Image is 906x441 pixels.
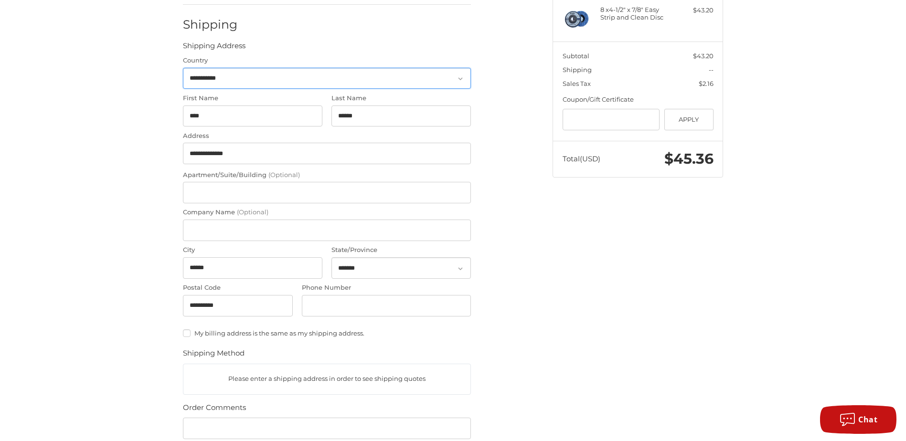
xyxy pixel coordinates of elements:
label: Company Name [183,208,471,217]
label: My billing address is the same as my shipping address. [183,329,471,337]
div: $43.20 [676,6,714,15]
button: Apply [664,109,714,130]
span: Subtotal [563,52,589,60]
span: Sales Tax [563,80,591,87]
button: Chat [820,405,896,434]
label: Address [183,131,471,141]
span: -- [709,66,714,73]
span: Shipping [563,66,592,73]
label: State/Province [331,245,471,255]
label: Postal Code [183,283,293,293]
span: Total (USD) [563,154,600,163]
legend: Order Comments [183,402,246,418]
legend: Shipping Method [183,348,245,363]
span: $43.20 [693,52,714,60]
small: (Optional) [237,208,268,216]
span: $45.36 [664,150,714,168]
input: Gift Certificate or Coupon Code [563,109,660,130]
label: Last Name [331,94,471,103]
small: (Optional) [268,171,300,178]
div: Coupon/Gift Certificate [563,95,714,105]
h2: Shipping [183,17,239,32]
span: $2.16 [699,80,714,87]
h4: 8 x 4-1/2" x 7/8" Easy Strip and Clean Disc [600,6,673,21]
label: Apartment/Suite/Building [183,170,471,180]
legend: Shipping Address [183,41,245,56]
label: Country [183,56,471,65]
span: Chat [858,414,877,425]
label: City [183,245,322,255]
label: First Name [183,94,322,103]
p: Please enter a shipping address in order to see shipping quotes [183,370,470,388]
label: Phone Number [302,283,471,293]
